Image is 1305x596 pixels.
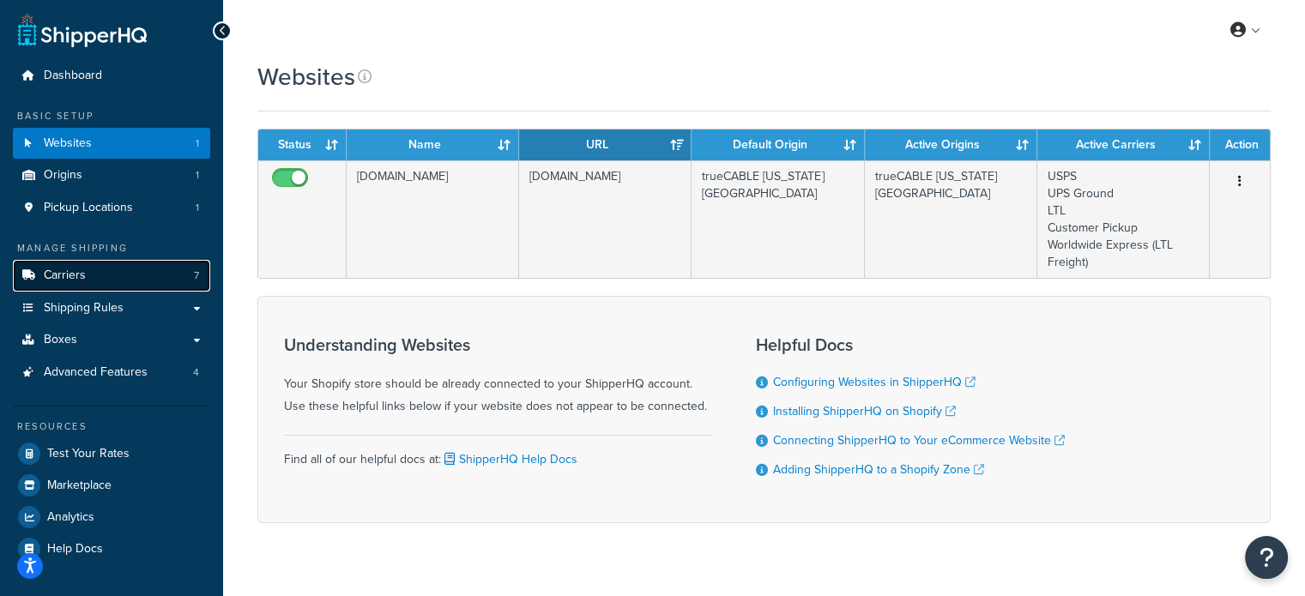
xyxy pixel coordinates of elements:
li: Origins [13,160,210,191]
span: Pickup Locations [44,201,133,215]
span: Marketplace [47,479,112,493]
span: Websites [44,136,92,151]
a: Marketplace [13,470,210,501]
li: Advanced Features [13,357,210,388]
a: Websites 1 [13,128,210,160]
button: Open Resource Center [1245,536,1288,579]
div: Find all of our helpful docs at: [284,435,713,471]
a: ShipperHQ Help Docs [441,450,577,468]
a: Help Docs [13,533,210,564]
span: 7 [194,268,199,283]
li: Pickup Locations [13,192,210,224]
span: Advanced Features [44,365,148,380]
span: Carriers [44,268,86,283]
span: Help Docs [47,542,103,557]
span: Boxes [44,333,77,347]
div: Resources [13,419,210,434]
span: 1 [196,136,199,151]
div: Manage Shipping [13,241,210,256]
td: [DOMAIN_NAME] [519,160,692,278]
h3: Understanding Websites [284,335,713,354]
span: Analytics [47,510,94,525]
span: Dashboard [44,69,102,83]
th: Active Origins: activate to sort column ascending [865,129,1037,160]
li: Websites [13,128,210,160]
a: Shipping Rules [13,292,210,324]
a: Adding ShipperHQ to a Shopify Zone [773,461,984,479]
a: Test Your Rates [13,438,210,469]
a: Connecting ShipperHQ to Your eCommerce Website [773,431,1065,449]
span: 1 [196,201,199,215]
a: Origins 1 [13,160,210,191]
a: ShipperHQ Home [18,13,147,47]
td: trueCABLE [US_STATE][GEOGRAPHIC_DATA] [865,160,1037,278]
span: 4 [193,365,199,380]
a: Pickup Locations 1 [13,192,210,224]
span: 1 [196,168,199,183]
span: Shipping Rules [44,301,124,316]
td: trueCABLE [US_STATE][GEOGRAPHIC_DATA] [692,160,864,278]
span: Test Your Rates [47,447,130,461]
h3: Helpful Docs [756,335,1065,354]
h1: Websites [257,60,355,93]
th: Status: activate to sort column ascending [258,129,347,160]
a: Analytics [13,502,210,533]
li: Carriers [13,260,210,292]
td: [DOMAIN_NAME] [347,160,519,278]
th: Action [1210,129,1270,160]
a: Installing ShipperHQ on Shopify [773,402,956,420]
a: Carriers 7 [13,260,210,292]
a: Configuring Websites in ShipperHQ [773,373,976,391]
th: Active Carriers: activate to sort column ascending [1037,129,1210,160]
th: URL: activate to sort column ascending [519,129,692,160]
span: Origins [44,168,82,183]
div: Basic Setup [13,109,210,123]
a: Dashboard [13,60,210,92]
th: Name: activate to sort column ascending [347,129,519,160]
a: Advanced Features 4 [13,357,210,388]
th: Default Origin: activate to sort column ascending [692,129,864,160]
div: Your Shopify store should be already connected to your ShipperHQ account. Use these helpful links... [284,335,713,418]
td: USPS UPS Ground LTL Customer Pickup Worldwide Express (LTL Freight) [1037,160,1210,278]
a: Boxes [13,324,210,356]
